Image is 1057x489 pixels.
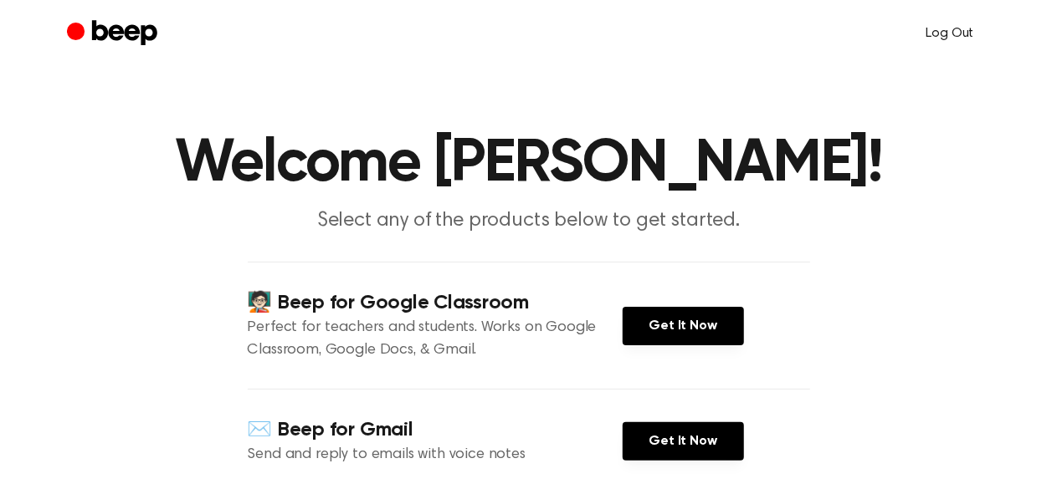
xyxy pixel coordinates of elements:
p: Select any of the products below to get started. [208,207,850,235]
a: Get It Now [623,422,744,461]
a: Beep [67,18,162,50]
a: Log Out [910,13,991,53]
a: Get It Now [623,307,744,345]
h4: ✉️ Beep for Gmail [248,416,623,444]
h4: 🧑🏻‍🏫 Beep for Google Classroom [248,289,623,317]
p: Perfect for teachers and students. Works on Google Classroom, Google Docs, & Gmail. [248,317,623,362]
h1: Welcome [PERSON_NAME]! [100,134,957,194]
p: Send and reply to emails with voice notes [248,444,623,466]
